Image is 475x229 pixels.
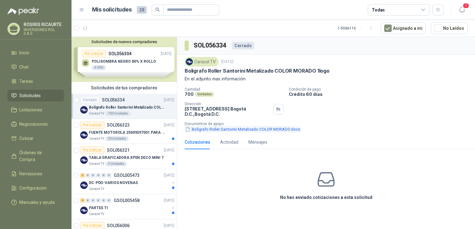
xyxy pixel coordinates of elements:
[185,75,468,82] p: En el adjunto mas información
[185,87,284,92] p: Cantidad
[7,168,64,180] a: Remisiones
[85,198,90,203] div: 0
[185,106,271,117] p: [STREET_ADDRESS] Bogotá D.C. , Bogotá D.C.
[89,130,166,136] p: FUENTE MOTOROLA 25009297001 PARA EP450
[164,198,174,204] p: [DATE]
[80,172,176,191] a: 3 0 0 0 0 0 GSOL005473[DATE] Company LogoDC-PDO-VARIOS NOVENASCaracol TV
[372,7,385,13] div: Todas
[80,146,104,154] div: Por cotizar
[19,78,33,85] span: Tareas
[185,57,219,66] div: Caracol TV
[19,106,42,113] span: Licitaciones
[80,207,88,214] img: Company Logo
[89,186,104,191] p: Caracol TV
[89,155,164,161] p: TABLA GRAFICADORA XPEN DECO MINI 7
[92,5,132,14] h1: Mis solicitudes
[164,122,174,128] p: [DATE]
[7,61,64,73] a: Chat
[80,182,88,189] img: Company Logo
[24,28,64,35] p: INVERSIONES ROL S.A.S
[7,90,64,101] a: Solicitudes
[7,104,64,116] a: Licitaciones
[74,39,174,44] button: Solicitudes de nuevos compradores
[220,139,238,146] div: Actividad
[105,136,129,141] div: 30 Unidades
[91,173,95,177] div: 0
[19,135,34,142] span: Cotizar
[89,136,104,141] p: Caracol TV
[107,198,111,203] div: 0
[114,198,140,203] p: GSOL005458
[80,197,176,217] a: 4 0 0 0 0 0 GSOL005458[DATE] Company LogoPARTES TICaracol TV
[19,149,58,163] span: Órdenes de Compra
[24,22,64,27] p: ROSIRIS RICAURTE
[7,196,64,208] a: Manuales y ayuda
[164,173,174,178] p: [DATE]
[101,198,106,203] div: 0
[164,223,174,229] p: [DATE]
[19,170,42,177] span: Remisiones
[71,82,177,94] div: Solicitudes de tus compradores
[89,180,138,186] p: DC-PDO-VARIOS NOVENAS
[185,122,473,126] p: Documentos de apoyo
[89,205,108,211] p: PARTES TI
[80,131,88,139] img: Company Logo
[7,132,64,144] a: Cotizar
[80,106,88,114] img: Company Logo
[80,156,88,164] img: Company Logo
[195,92,214,97] div: Unidades
[107,148,130,152] p: SOL056321
[107,123,130,127] p: SOL056323
[289,92,473,97] p: Crédito 60 días
[7,147,64,165] a: Órdenes de Compra
[19,185,47,191] span: Configuración
[232,42,254,49] div: Cerrado
[107,173,111,177] div: 0
[19,121,48,128] span: Negociaciones
[186,58,193,65] img: Company Logo
[155,7,160,12] span: search
[185,139,210,146] div: Cotizaciones
[71,144,177,169] a: Por cotizarSOL056321[DATE] Company LogoTABLA GRAFICADORA XPEN DECO MINI 7Caracol TV3 Unidades
[114,173,140,177] p: GSOL005473
[431,22,468,34] button: No Leídos
[91,198,95,203] div: 0
[85,173,90,177] div: 0
[105,161,127,166] div: 3 Unidades
[71,94,177,119] a: CerradoSOL056334[DATE] Company LogoBolígrafo Roller Santorini Metalizado COLOR MORADO 1logoCaraco...
[96,173,101,177] div: 0
[80,96,99,104] div: Cerrado
[71,37,177,82] div: Solicitudes de nuevos compradoresPor cotizarSOL056304[DATE] POLISOMBRA NEGRO 80% X ROLLO4 UNDPor ...
[221,59,233,65] p: [DATE]
[102,98,125,102] p: SOL056334
[456,4,468,16] button: 1
[19,92,41,99] span: Solicitudes
[185,68,330,74] p: Bolígrafo Roller Santorini Metalizado COLOR MORADO 1logo
[7,47,64,59] a: Inicio
[7,75,64,87] a: Tareas
[338,23,376,33] div: 1 - 50 de 116
[19,64,29,70] span: Chat
[185,126,301,132] button: Bolígrafo Roller Santorini Metalizado COLOR MORADO.docx
[381,22,426,34] button: Asignado a mi
[185,92,194,97] p: 700
[185,102,271,106] p: Dirección
[89,161,104,166] p: Caracol TV
[101,173,106,177] div: 0
[89,105,166,110] p: Bolígrafo Roller Santorini Metalizado COLOR MORADO 1logo
[248,139,267,146] div: Mensajes
[89,111,104,116] p: Caracol TV
[107,223,130,228] p: SOL056006
[7,118,64,130] a: Negociaciones
[194,41,227,50] h3: SOL056334
[19,49,29,56] span: Inicio
[137,6,147,14] span: 28
[7,182,64,194] a: Configuración
[289,87,473,92] p: Condición de pago
[80,173,85,177] div: 3
[80,198,85,203] div: 4
[7,7,39,15] img: Logo peakr
[463,3,469,9] span: 1
[19,199,55,206] span: Manuales y ayuda
[71,119,177,144] a: Por cotizarSOL056323[DATE] Company LogoFUENTE MOTOROLA 25009297001 PARA EP450Caracol TV30 Unidades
